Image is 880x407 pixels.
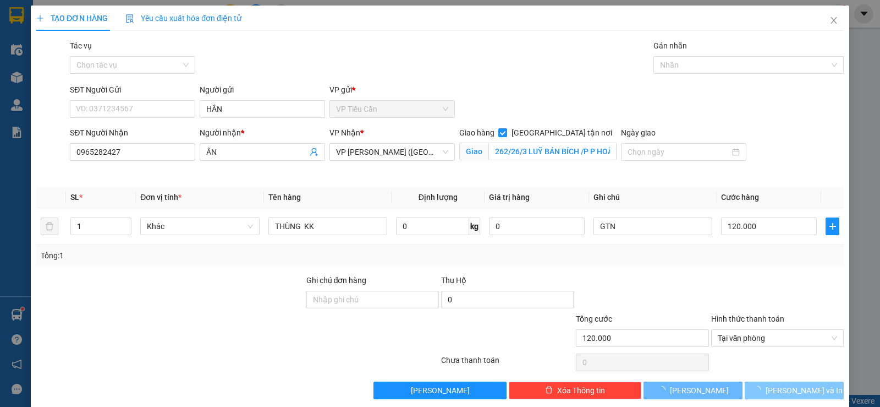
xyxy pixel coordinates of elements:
[621,128,656,137] label: Ngày giao
[658,386,670,394] span: loading
[70,127,195,139] div: SĐT Người Nhận
[469,218,480,235] span: kg
[593,218,712,235] input: Ghi Chú
[329,128,360,137] span: VP Nhận
[628,146,730,158] input: Ngày giao
[670,384,729,397] span: [PERSON_NAME]
[41,249,340,262] div: Tổng: 1
[459,143,488,160] span: Giao
[576,314,612,323] span: Tổng cước
[507,127,617,139] span: [GEOGRAPHIC_DATA] tận nơi
[459,128,494,137] span: Giao hàng
[653,41,687,50] label: Gán nhãn
[36,14,108,23] span: TẠO ĐƠN HÀNG
[826,218,839,235] button: plus
[310,148,318,156] span: user-add
[268,218,387,235] input: VD: Bàn, Ghế
[721,193,759,202] span: Cước hàng
[826,222,839,231] span: plus
[489,193,530,202] span: Giá trị hàng
[200,84,325,96] div: Người gửi
[329,84,455,96] div: VP gửi
[745,382,844,399] button: [PERSON_NAME] và In
[200,127,325,139] div: Người nhận
[306,291,439,308] input: Ghi chú đơn hàng
[754,386,766,394] span: loading
[440,354,575,373] div: Chưa thanh toán
[336,101,448,117] span: VP Tiểu Cần
[766,384,843,397] span: [PERSON_NAME] và In
[411,384,470,397] span: [PERSON_NAME]
[829,16,838,25] span: close
[147,218,252,235] span: Khác
[41,218,58,235] button: delete
[643,382,743,399] button: [PERSON_NAME]
[509,382,641,399] button: deleteXóa Thông tin
[268,193,301,202] span: Tên hàng
[419,193,458,202] span: Định lượng
[70,193,79,202] span: SL
[336,144,448,160] span: VP Trần Phú (Hàng)
[36,14,44,22] span: plus
[489,218,585,235] input: 0
[718,330,837,346] span: Tại văn phòng
[557,384,605,397] span: Xóa Thông tin
[125,14,241,23] span: Yêu cầu xuất hóa đơn điện tử
[818,6,849,36] button: Close
[306,276,367,285] label: Ghi chú đơn hàng
[70,41,92,50] label: Tác vụ
[545,386,553,395] span: delete
[711,314,784,323] label: Hình thức thanh toán
[140,193,182,202] span: Đơn vị tính
[589,187,717,208] th: Ghi chú
[488,143,617,160] input: Giao tận nơi
[441,276,466,285] span: Thu Hộ
[373,382,506,399] button: [PERSON_NAME]
[125,14,134,23] img: icon
[70,84,195,96] div: SĐT Người Gửi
